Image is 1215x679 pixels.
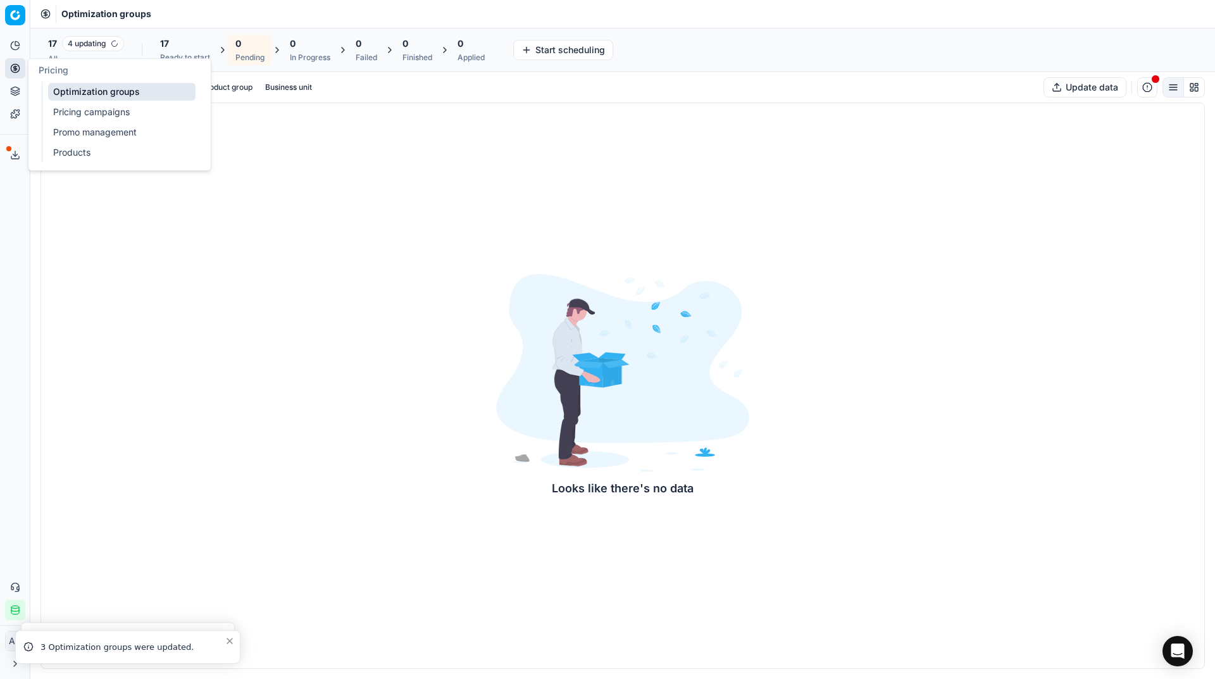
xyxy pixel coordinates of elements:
span: Optimization groups [61,8,151,20]
span: 0 [356,37,361,50]
button: Update data [1044,77,1126,97]
span: Pricing [39,65,68,75]
div: Pending [235,53,265,63]
div: Finished [402,53,432,63]
a: Optimization groups [48,83,196,101]
div: Applied [458,53,485,63]
span: 17 [48,37,57,50]
div: Looks like there's no data [496,480,749,497]
span: АП [6,632,25,651]
span: 0 [290,37,296,50]
div: Open Intercom Messenger [1162,636,1193,666]
div: Ready to start [160,53,210,63]
a: Products [48,144,196,161]
button: Start scheduling [513,40,613,60]
button: АП [5,631,25,651]
nav: breadcrumb [61,8,151,20]
div: All [48,54,124,64]
div: Failed [356,53,377,63]
div: In Progress [290,53,330,63]
a: Pricing campaigns [48,103,196,121]
span: 4 updating [62,36,124,51]
span: 0 [402,37,408,50]
button: Product group [196,80,258,95]
button: Close toast [222,633,237,649]
span: 0 [235,37,241,50]
a: Promo management [48,123,196,141]
span: 0 [458,37,463,50]
span: 17 [160,37,169,50]
div: 3 Optimization groups were updated. [40,641,225,654]
button: Business unit [260,80,317,95]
